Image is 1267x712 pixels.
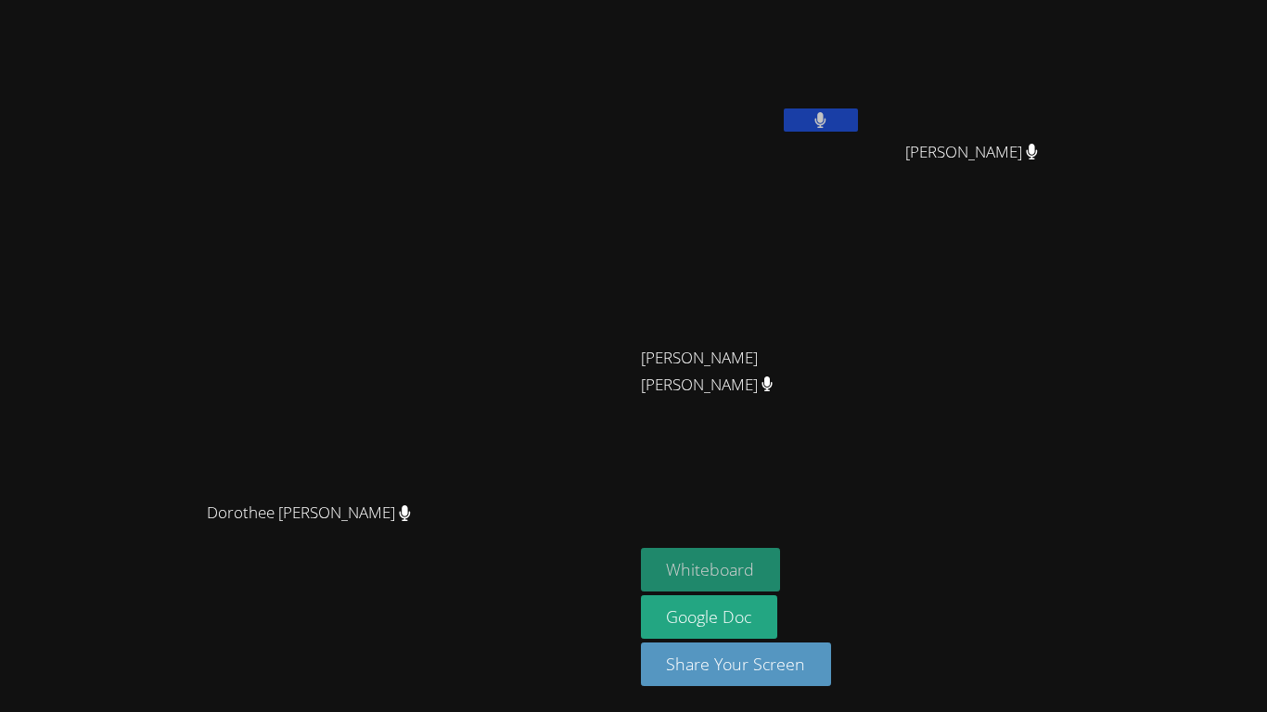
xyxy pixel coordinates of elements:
[905,139,1038,166] span: [PERSON_NAME]
[641,548,781,591] button: Whiteboard
[641,642,832,686] button: Share Your Screen
[207,500,411,527] span: Dorothee [PERSON_NAME]
[641,595,778,639] a: Google Doc
[641,345,847,399] span: [PERSON_NAME] [PERSON_NAME]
